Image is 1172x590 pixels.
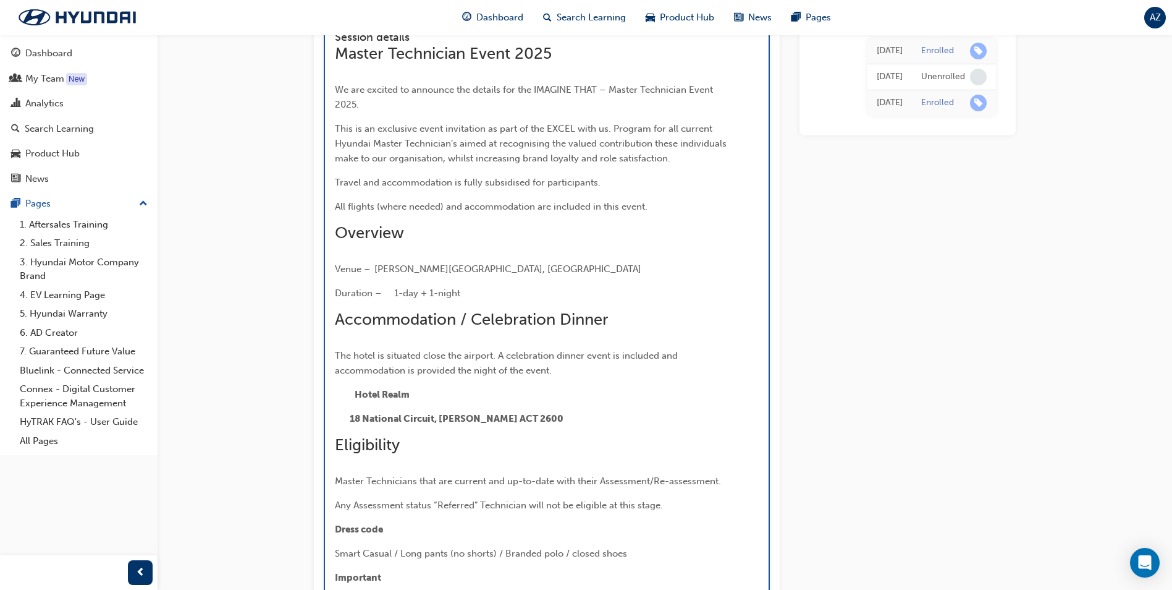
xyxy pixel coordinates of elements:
span: Overview [335,223,404,242]
div: Wed Jul 30 2025 17:28:28 GMT+0800 (Australian Western Standard Time) [877,44,903,58]
a: 3. Hyundai Motor Company Brand [15,253,153,286]
span: News [748,11,772,25]
span: AZ [1150,11,1161,25]
a: HyTRAK FAQ's - User Guide [15,413,153,432]
a: Connex - Digital Customer Experience Management [15,380,153,413]
a: Analytics [5,92,153,115]
span: This is an exclusive event invitation as part of the EXCEL with us. Program for all current Hyund... [335,123,729,164]
span: people-icon [11,74,20,85]
span: learningRecordVerb_ENROLL-icon [970,43,987,59]
a: Dashboard [5,42,153,65]
div: Enrolled [921,97,954,109]
div: Analytics [25,96,64,111]
span: car-icon [11,148,20,160]
span: car-icon [646,10,655,25]
span: ​ 18 National Circuit, [PERSON_NAME] ACT 2600 [335,413,563,424]
img: Trak [6,4,148,30]
div: Dashboard [25,46,72,61]
a: Search Learning [5,118,153,140]
div: Wed Jul 30 2025 17:22:11 GMT+0800 (Australian Western Standard Time) [877,96,903,110]
a: Product Hub [5,142,153,165]
span: search-icon [543,10,552,25]
span: news-icon [11,174,20,185]
span: Dashboard [476,11,523,25]
button: DashboardMy TeamAnalyticsSearch LearningProduct HubNews [5,40,153,192]
span: We are excited to announce the details for the IMAGINE THAT – Master Technician Event 2025. [335,84,715,110]
button: Pages [5,192,153,215]
span: Smart Casual / Long pants (no shorts) / Branded polo / closed shoes [335,548,627,559]
div: Wed Jul 30 2025 17:25:41 GMT+0800 (Australian Western Standard Time) [877,70,903,84]
a: Bluelink - Connected Service [15,361,153,380]
a: 2. Sales Training [15,234,153,253]
a: 4. EV Learning Page [15,286,153,305]
a: News [5,168,153,190]
div: Product Hub [25,147,80,161]
span: Important [335,572,381,583]
span: The hotel is situated close the airport. A celebration dinner event is included and accommodation... [335,350,680,376]
a: pages-iconPages [782,5,841,30]
a: All Pages [15,432,153,451]
a: 6. AD Creator [15,323,153,343]
span: pages-icon [791,10,801,25]
div: My Team [25,72,64,86]
span: Dress code [335,524,383,535]
span: Venue – [PERSON_NAME][GEOGRAPHIC_DATA], [GEOGRAPHIC_DATA] [335,263,641,275]
div: Pages [25,197,51,211]
span: Product Hub [660,11,714,25]
span: guage-icon [462,10,471,25]
span: Duration – 1-day + 1-night [335,288,460,299]
div: Tooltip anchor [66,73,87,85]
span: pages-icon [11,199,20,210]
a: 5. Hyundai Warranty [15,304,153,323]
span: Hotel Realm [355,389,410,400]
div: Search Learning [25,122,94,136]
div: Open Intercom Messenger [1130,548,1160,578]
span: Accommodation / Celebration Dinner [335,310,609,329]
span: guage-icon [11,48,20,59]
span: All flights (where needed) and accommodation are included in this event. [335,201,647,212]
div: Enrolled [921,45,954,57]
div: News [25,172,49,186]
span: Master Technician Event 2025 [335,44,552,63]
h4: Session details [335,31,736,45]
span: Travel and accommodation is fully subsidised for participants. [335,177,601,188]
div: Unenrolled [921,71,965,83]
span: news-icon [734,10,743,25]
a: 1. Aftersales Training [15,215,153,234]
a: My Team [5,67,153,90]
a: 7. Guaranteed Future Value [15,342,153,361]
span: up-icon [139,196,148,212]
span: Search Learning [557,11,626,25]
span: prev-icon [136,565,145,581]
a: news-iconNews [724,5,782,30]
span: Pages [806,11,831,25]
a: guage-iconDashboard [452,5,533,30]
span: learningRecordVerb_ENROLL-icon [970,95,987,111]
a: search-iconSearch Learning [533,5,636,30]
button: AZ [1144,7,1166,28]
a: car-iconProduct Hub [636,5,724,30]
span: Any Assessment status “Referred” Technician will not be eligible at this stage. [335,500,663,511]
span: chart-icon [11,98,20,109]
span: search-icon [11,124,20,135]
span: learningRecordVerb_NONE-icon [970,69,987,85]
span: Eligibility [335,435,400,455]
span: Master Technicians that are current and up-to-date with their Assessment/Re-assessment. [335,476,721,487]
